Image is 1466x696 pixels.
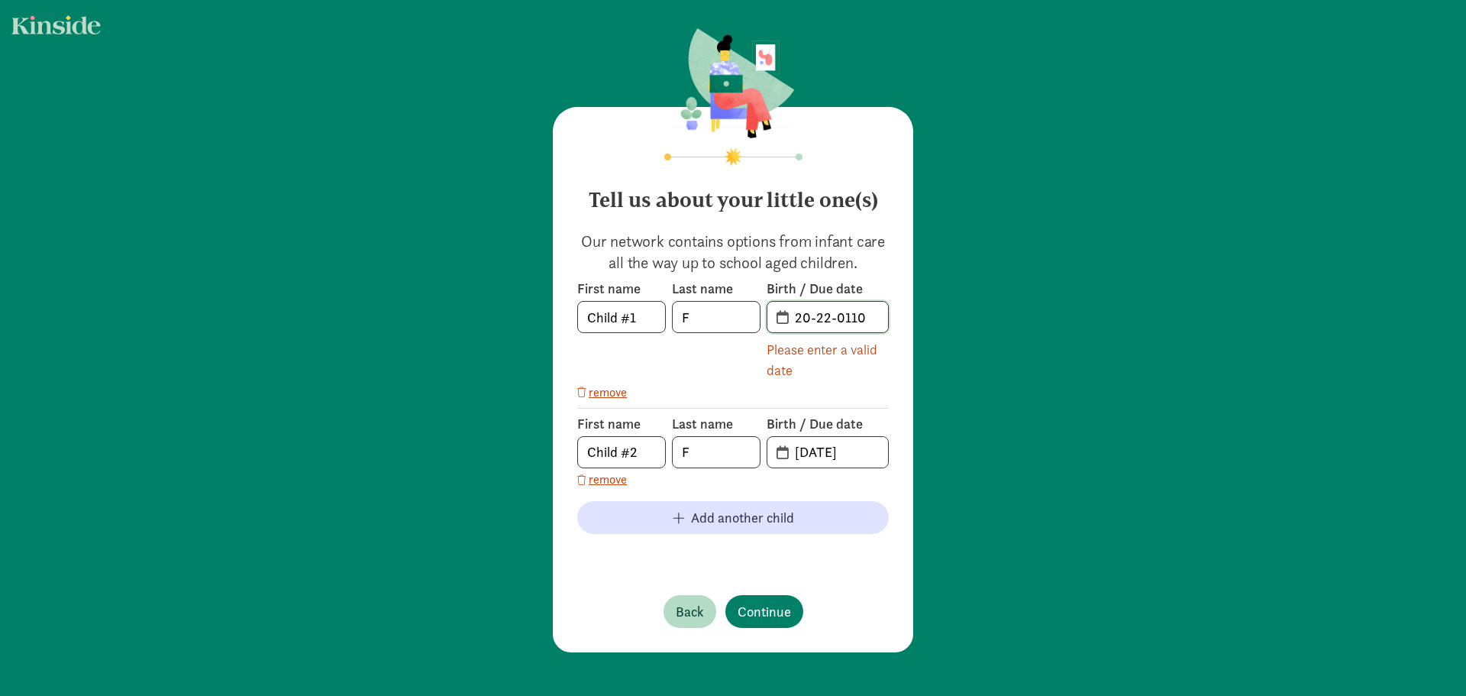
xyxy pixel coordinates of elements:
[767,280,889,298] label: Birth / Due date
[577,501,889,534] button: Add another child
[725,595,803,628] button: Continue
[786,437,888,468] input: MM-DD-YYYY
[786,302,888,332] input: MM-DD-YYYY
[577,471,627,489] button: remove
[738,601,791,622] span: Continue
[577,231,889,274] p: Our network contains options from infant care all the way up to school aged children.
[589,471,627,489] span: remove
[577,280,666,298] label: First name
[672,415,760,433] label: Last name
[664,595,716,628] button: Back
[767,339,889,380] div: Please enter a valid date
[577,384,627,402] button: remove
[691,507,794,528] span: Add another child
[577,176,889,212] h4: Tell us about your little one(s)
[676,601,704,622] span: Back
[589,384,627,402] span: remove
[577,415,666,433] label: First name
[672,280,760,298] label: Last name
[767,415,889,433] label: Birth / Due date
